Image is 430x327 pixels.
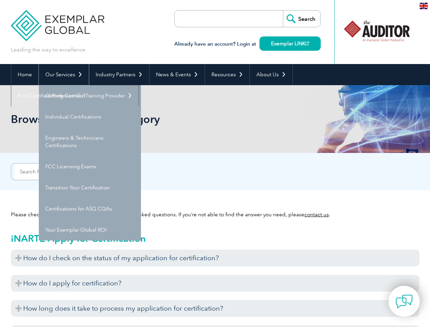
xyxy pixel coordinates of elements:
h3: How do I apply for certification? [11,275,419,292]
a: News & Events [149,64,205,85]
a: Certifications for ASQ CQAs [39,198,141,219]
a: Your Exemplar Global ROI [39,219,141,240]
a: Our Services [39,64,89,85]
a: FCC Licensing Exams [39,156,141,177]
img: open_square.png [305,42,309,45]
a: Transition Your Certification [39,177,141,198]
h1: Browse All FAQs by Category [11,112,272,126]
a: About Us [250,64,292,85]
a: Engineers & Technicians Certifications [39,127,141,156]
h3: How do I check on the status of my application for certification? [11,250,419,266]
p: Leading the way to excellence [11,46,85,53]
h3: Already have an account? Login at [174,40,321,48]
p: Please check the list below for answers to frequently asked questions. If you’re not able to find... [11,211,419,218]
a: Exemplar LINK [259,36,321,51]
a: Resources [205,64,250,85]
a: contact us [304,212,329,218]
a: Industry Partners [89,64,149,85]
a: Find Certified Professional / Training Provider [11,85,139,106]
a: Individual Certifications [39,106,141,127]
input: Search [283,11,320,27]
input: Search FAQ [15,163,82,180]
a: Home [11,64,38,85]
img: en [419,3,428,9]
h2: iNARTE Apply for Certification [11,233,419,244]
h3: How long does it take to process my application for certification? [11,300,419,317]
img: contact-chat.png [396,293,413,310]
